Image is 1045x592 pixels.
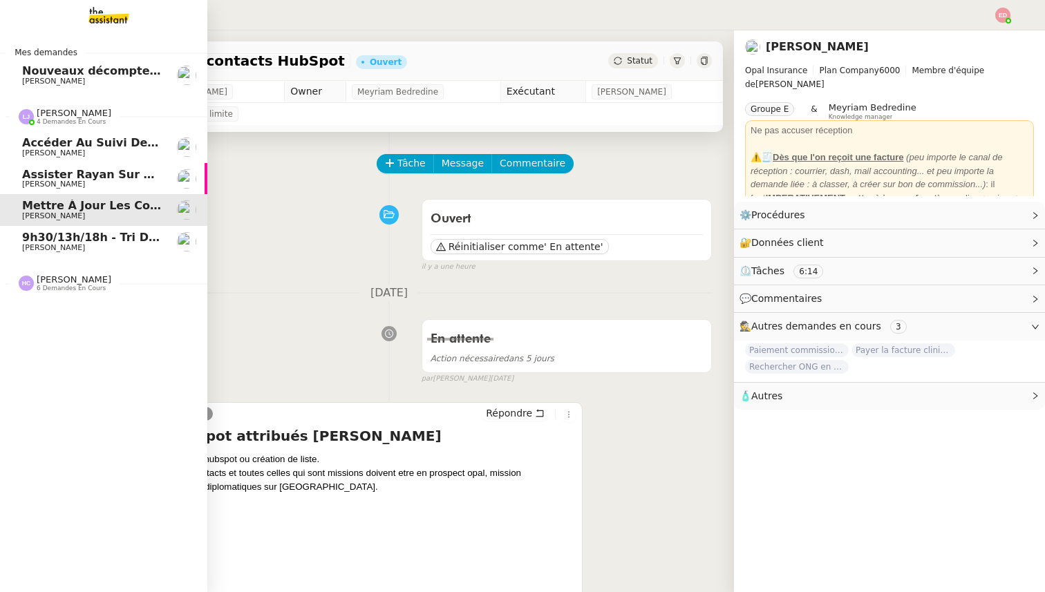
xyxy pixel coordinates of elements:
span: [PERSON_NAME] [22,149,85,157]
div: 💬Commentaires [734,285,1045,312]
span: [PERSON_NAME] [37,274,111,285]
span: [DATE] [359,284,419,303]
span: Mes demandes [6,46,86,59]
span: Données client [751,237,824,248]
span: Accéder au suivi des sinistres OPAL [22,136,249,149]
button: Commentaire [491,154,574,173]
div: Ouvert [370,58,402,66]
span: En attente [431,333,491,345]
span: [PERSON_NAME] [597,85,666,99]
span: Commentaire [500,155,565,171]
span: Meyriam Bedredine [829,102,916,113]
span: [PERSON_NAME] [22,180,85,189]
span: [PERSON_NAME] [22,243,85,252]
span: Meyriam Bedredine [357,85,438,99]
td: Exécutant [500,81,586,103]
span: [DATE] [490,373,514,385]
button: Message [433,154,492,173]
span: Nouveaux décomptes de commissions [22,64,259,77]
div: 🧴Autres [734,383,1045,410]
div: Oui ou ceux que tu as mis dans hubspot ou création de liste. [73,452,576,466]
span: 9h30/13h/18h - Tri de la boite mail PRO - [DATE] [22,231,325,244]
div: Il faut taper mission dans les contacts et toutes celles qui sont missions doivent etre en prospe... [73,466,576,494]
div: 🔐Données client [734,229,1045,256]
small: [PERSON_NAME] [422,373,514,385]
span: Autres demandes en cours [751,321,881,332]
span: ⏲️ [740,265,835,276]
span: 🔐 [740,235,829,251]
em: (peu importe le canal de réception : courrier, dash, mail accounting... et peu importe la demande... [751,152,1003,189]
span: 4 demandes en cours [37,118,106,126]
div: Ne pas accuser réception [751,124,1028,137]
span: & [811,102,817,120]
img: svg [19,276,34,291]
span: 6 demandes en cours [37,285,106,292]
span: ' En attente' [544,240,603,254]
span: Statut [627,56,652,66]
img: svg [995,8,1010,23]
span: [PERSON_NAME] [22,77,85,86]
img: users%2F0zQGGmvZECeMseaPawnreYAQQyS2%2Favatar%2Feddadf8a-b06f-4db9-91c4-adeed775bb0f [177,137,196,157]
span: Tâches [751,265,784,276]
button: Répondre [481,405,549,421]
span: dans 5 jours [431,354,554,363]
button: Réinitialiser comme' En attente' [431,239,609,254]
span: Répondre [486,406,532,420]
span: Tâche [397,155,426,171]
span: Mettre à jour les contacts HubSpot [22,199,247,212]
a: [PERSON_NAME] [766,40,869,53]
div: ⚙️Procédures [734,202,1045,229]
strong: mettre à jour en fonction [766,193,951,203]
span: 🧴 [740,390,782,401]
div: ⏲️Tâches 6:14 [734,258,1045,285]
img: users%2FWH1OB8fxGAgLOjAz1TtlPPgOcGL2%2Favatar%2F32e28291-4026-4208-b892-04f74488d877 [177,200,196,220]
img: users%2FTDxDvmCjFdN3QFePFNGdQUcJcQk1%2Favatar%2F0cfb3a67-8790-4592-a9ec-92226c678442 [177,232,196,251]
img: users%2FWH1OB8fxGAgLOjAz1TtlPPgOcGL2%2Favatar%2F32e28291-4026-4208-b892-04f74488d877 [745,39,760,55]
span: 6000 [879,66,901,75]
span: Plan Company [819,66,878,75]
span: Paiement commission [PERSON_NAME] [745,343,849,357]
span: Commentaires [751,293,822,304]
td: Owner [285,81,346,103]
span: Ouvert [431,213,471,225]
span: ⚙️ [740,207,811,223]
span: Knowledge manager [829,113,893,121]
u: Dès que l'on reçoit une facture [773,152,903,162]
u: IMPERATIVEMENT [766,193,845,203]
span: Payer la facture clinique Générale Beaulieu [851,343,955,357]
span: Message [442,155,484,171]
span: Opal Insurance [745,66,807,75]
span: Rechercher ONG en [GEOGRAPHIC_DATA] et lancer campagne [745,360,849,374]
nz-tag: 3 [890,320,907,334]
h4: Re: Contact hubspot attribués [PERSON_NAME] [73,426,576,446]
span: Réinitialiser comme [449,240,544,254]
button: Tâche [377,154,434,173]
span: 🕵️ [740,321,912,332]
span: Autres [751,390,782,401]
img: svg [19,109,34,124]
span: Procédures [751,209,805,220]
span: Mettre à jour les contacts HubSpot [72,54,345,68]
nz-tag: 6:14 [793,265,823,278]
img: users%2Fa6PbEmLwvGXylUqKytRPpDpAx153%2Favatar%2Ffanny.png [177,66,196,85]
img: users%2Fa6PbEmLwvGXylUqKytRPpDpAx153%2Favatar%2Ffanny.png [177,169,196,189]
div: 🕵️Autres demandes en cours 3 [734,313,1045,340]
span: [PERSON_NAME] [745,64,1034,91]
span: il y a une heure [422,261,476,273]
div: Dis moi si ce n’est pas clair [73,508,576,522]
span: [PERSON_NAME] [22,211,85,220]
div: ⚠️🧾 : il faut : police + prime + courtage + classer dans Brokin + classer dans Drive dossier Fact... [751,151,1028,231]
span: 💬 [740,293,828,304]
span: Assister Rayan sur la souscription Opal [22,168,272,181]
app-user-label: Knowledge manager [829,102,916,120]
span: par [422,373,433,385]
span: [PERSON_NAME] [37,108,111,118]
span: Action nécessaire [431,354,504,363]
nz-tag: Groupe E [745,102,794,116]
